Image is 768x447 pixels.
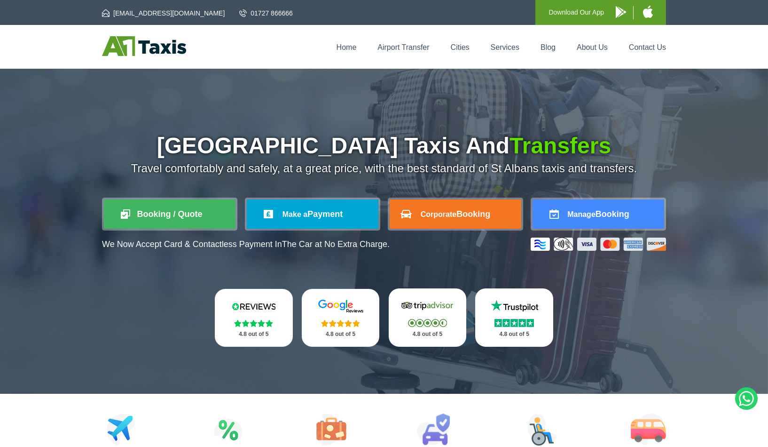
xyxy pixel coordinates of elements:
[475,288,553,347] a: Trustpilot Stars 4.8 out of 5
[567,210,596,218] span: Manage
[643,6,653,18] img: A1 Taxis iPhone App
[451,43,470,51] a: Cities
[408,319,447,327] img: Stars
[107,414,135,446] img: Airport Transfers
[247,200,378,229] a: Make aPayment
[389,288,467,347] a: Tripadvisor Stars 4.8 out of 5
[313,299,369,313] img: Google
[337,43,357,51] a: Home
[215,289,293,347] a: Reviews.io Stars 4.8 out of 5
[509,133,611,158] span: Transfers
[302,289,380,347] a: Google Stars 4.8 out of 5
[494,319,534,327] img: Stars
[491,43,519,51] a: Services
[421,210,456,218] span: Corporate
[102,36,186,56] img: A1 Taxis St Albans LTD
[225,328,282,340] p: 4.8 out of 5
[399,299,455,313] img: Tripadvisor
[416,414,450,446] img: Car Rental
[549,7,604,18] p: Download Our App
[629,43,666,51] a: Contact Us
[531,238,666,251] img: Credit And Debit Cards
[390,200,521,229] a: CorporateBooking
[239,8,293,18] a: 01727 866666
[541,43,556,51] a: Blog
[226,299,282,313] img: Reviews.io
[399,328,456,340] p: 4.8 out of 5
[316,414,346,446] img: Tours
[486,328,543,340] p: 4.8 out of 5
[533,200,664,229] a: ManageBooking
[616,6,626,18] img: A1 Taxis Android App
[486,299,542,313] img: Trustpilot
[234,319,273,327] img: Stars
[104,200,235,229] a: Booking / Quote
[527,414,557,446] img: Wheelchair
[282,239,390,249] span: The Car at No Extra Charge.
[102,162,666,175] p: Travel comfortably and safely, at a great price, with the best standard of St Albans taxis and tr...
[577,43,608,51] a: About Us
[377,43,429,51] a: Airport Transfer
[631,414,666,446] img: Minibus
[102,135,666,157] h1: [GEOGRAPHIC_DATA] Taxis And
[282,210,307,218] span: Make a
[102,239,390,249] p: We Now Accept Card & Contactless Payment In
[312,328,369,340] p: 4.8 out of 5
[102,8,225,18] a: [EMAIL_ADDRESS][DOMAIN_NAME]
[321,319,360,327] img: Stars
[214,414,243,446] img: Attractions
